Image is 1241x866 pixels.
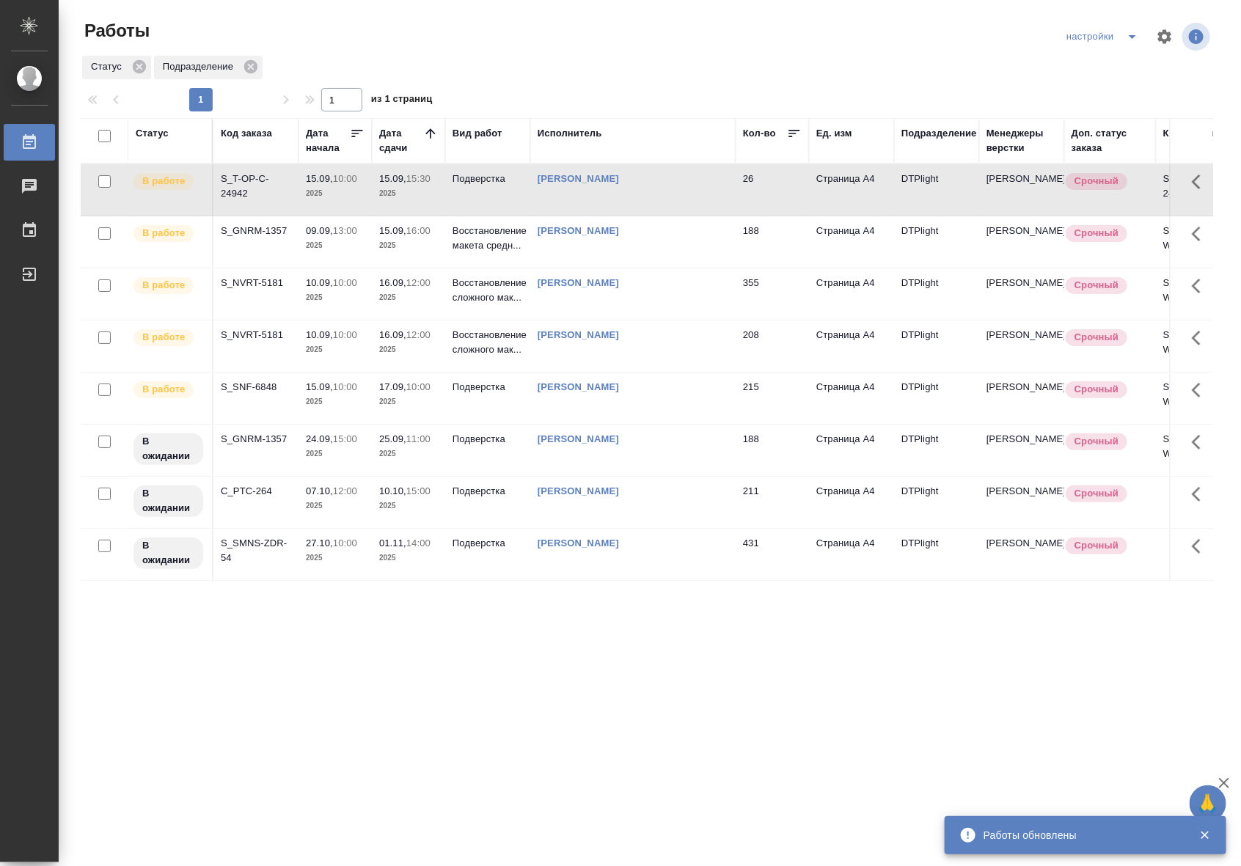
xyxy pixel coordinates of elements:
[333,433,357,444] p: 15:00
[1196,788,1220,819] span: 🙏
[142,486,194,515] p: В ожидании
[1183,164,1218,199] button: Здесь прячутся важные кнопки
[809,529,894,580] td: Страница А4
[306,225,333,236] p: 09.09,
[538,485,619,496] a: [PERSON_NAME]
[142,434,194,463] p: В ожидании
[743,126,776,141] div: Кол-во
[1183,529,1218,564] button: Здесь прячутся важные кнопки
[986,432,1057,447] p: [PERSON_NAME]
[1075,434,1119,449] p: Срочный
[453,536,523,551] p: Подверстка
[538,329,619,340] a: [PERSON_NAME]
[809,164,894,216] td: Страница А4
[333,537,357,548] p: 10:00
[379,290,438,305] p: 2025
[986,536,1057,551] p: [PERSON_NAME]
[406,173,431,184] p: 15:30
[379,173,406,184] p: 15.09,
[306,342,365,357] p: 2025
[1183,425,1218,460] button: Здесь прячутся важные кнопки
[142,382,185,397] p: В работе
[736,373,809,424] td: 215
[379,126,423,155] div: Дата сдачи
[901,126,977,141] div: Подразделение
[986,224,1057,238] p: [PERSON_NAME]
[379,238,438,253] p: 2025
[986,172,1057,186] p: [PERSON_NAME]
[132,380,205,400] div: Исполнитель выполняет работу
[894,320,979,372] td: DTPlight
[809,216,894,268] td: Страница А4
[736,268,809,320] td: 355
[406,225,431,236] p: 16:00
[306,381,333,392] p: 15.09,
[406,485,431,496] p: 15:00
[132,432,205,466] div: Исполнитель назначен, приступать к работе пока рано
[538,433,619,444] a: [PERSON_NAME]
[1163,126,1220,141] div: Код работы
[306,537,333,548] p: 27.10,
[142,538,194,568] p: В ожидании
[132,536,205,570] div: Исполнитель назначен, приступать к работе пока рано
[333,381,357,392] p: 10:00
[306,447,365,461] p: 2025
[1075,486,1119,501] p: Срочный
[453,126,502,141] div: Вид работ
[379,329,406,340] p: 16.09,
[379,499,438,513] p: 2025
[538,225,619,236] a: [PERSON_NAME]
[986,276,1057,290] p: [PERSON_NAME]
[894,529,979,580] td: DTPlight
[809,268,894,320] td: Страница А4
[406,381,431,392] p: 10:00
[306,395,365,409] p: 2025
[736,164,809,216] td: 26
[1156,216,1241,268] td: S_GNRM-1357-WK-003
[406,433,431,444] p: 11:00
[379,186,438,201] p: 2025
[1147,19,1182,54] span: Настроить таблицу
[1183,373,1218,408] button: Здесь прячутся важные кнопки
[538,173,619,184] a: [PERSON_NAME]
[306,551,365,565] p: 2025
[132,484,205,518] div: Исполнитель назначен, приступать к работе пока рано
[81,19,150,43] span: Работы
[406,277,431,288] p: 12:00
[1182,23,1213,51] span: Посмотреть информацию
[1063,25,1147,48] div: split button
[142,278,185,293] p: В работе
[1156,268,1241,320] td: S_NVRT-5181-WK-015
[132,172,205,191] div: Исполнитель выполняет работу
[1075,278,1119,293] p: Срочный
[379,225,406,236] p: 15.09,
[333,485,357,496] p: 12:00
[1183,477,1218,512] button: Здесь прячутся важные кнопки
[306,329,333,340] p: 10.09,
[333,225,357,236] p: 13:00
[306,290,365,305] p: 2025
[371,90,433,111] span: из 1 страниц
[163,59,238,74] p: Подразделение
[453,276,523,305] p: Восстановление сложного мак...
[221,276,291,290] div: S_NVRT-5181
[894,425,979,476] td: DTPlight
[306,433,333,444] p: 24.09,
[379,433,406,444] p: 25.09,
[986,328,1057,342] p: [PERSON_NAME]
[132,224,205,243] div: Исполнитель выполняет работу
[1075,226,1119,241] p: Срочный
[306,186,365,201] p: 2025
[1156,320,1241,372] td: S_NVRT-5181-WK-026
[306,126,350,155] div: Дата начала
[379,537,406,548] p: 01.11,
[379,381,406,392] p: 17.09,
[736,425,809,476] td: 188
[986,126,1057,155] div: Менеджеры верстки
[736,216,809,268] td: 188
[1183,268,1218,304] button: Здесь прячутся важные кнопки
[453,172,523,186] p: Подверстка
[306,485,333,496] p: 07.10,
[809,320,894,372] td: Страница А4
[221,380,291,395] div: S_SNF-6848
